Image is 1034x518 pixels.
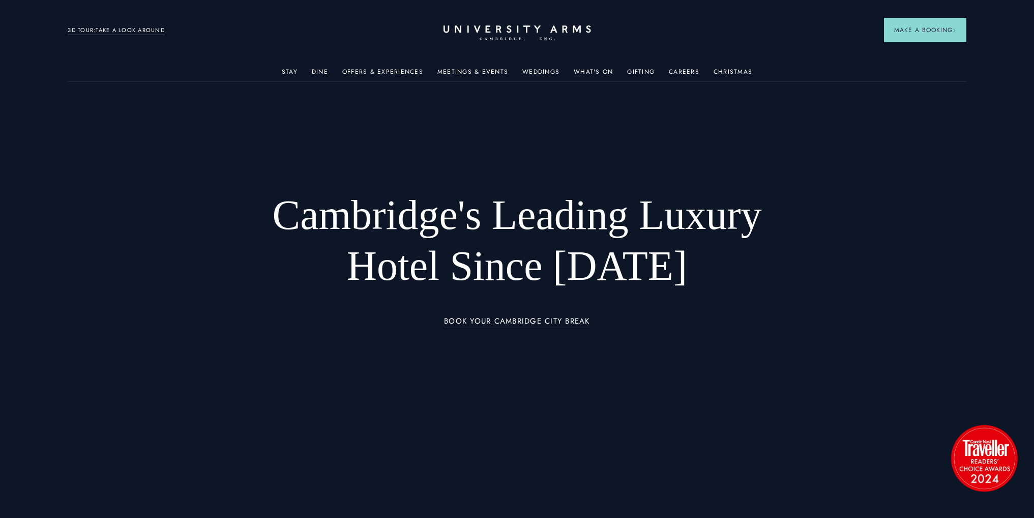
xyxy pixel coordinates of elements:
[444,317,590,329] a: BOOK YOUR CAMBRIDGE CITY BREAK
[68,26,165,35] a: 3D TOUR:TAKE A LOOK AROUND
[437,68,508,81] a: Meetings & Events
[282,68,298,81] a: Stay
[342,68,423,81] a: Offers & Experiences
[522,68,559,81] a: Weddings
[894,25,956,35] span: Make a Booking
[714,68,752,81] a: Christmas
[669,68,699,81] a: Careers
[884,18,966,42] button: Make a BookingArrow icon
[574,68,613,81] a: What's On
[312,68,328,81] a: Dine
[946,420,1022,496] img: image-2524eff8f0c5d55edbf694693304c4387916dea5-1501x1501-png
[627,68,655,81] a: Gifting
[444,25,591,41] a: Home
[246,190,788,292] h1: Cambridge's Leading Luxury Hotel Since [DATE]
[953,28,956,32] img: Arrow icon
